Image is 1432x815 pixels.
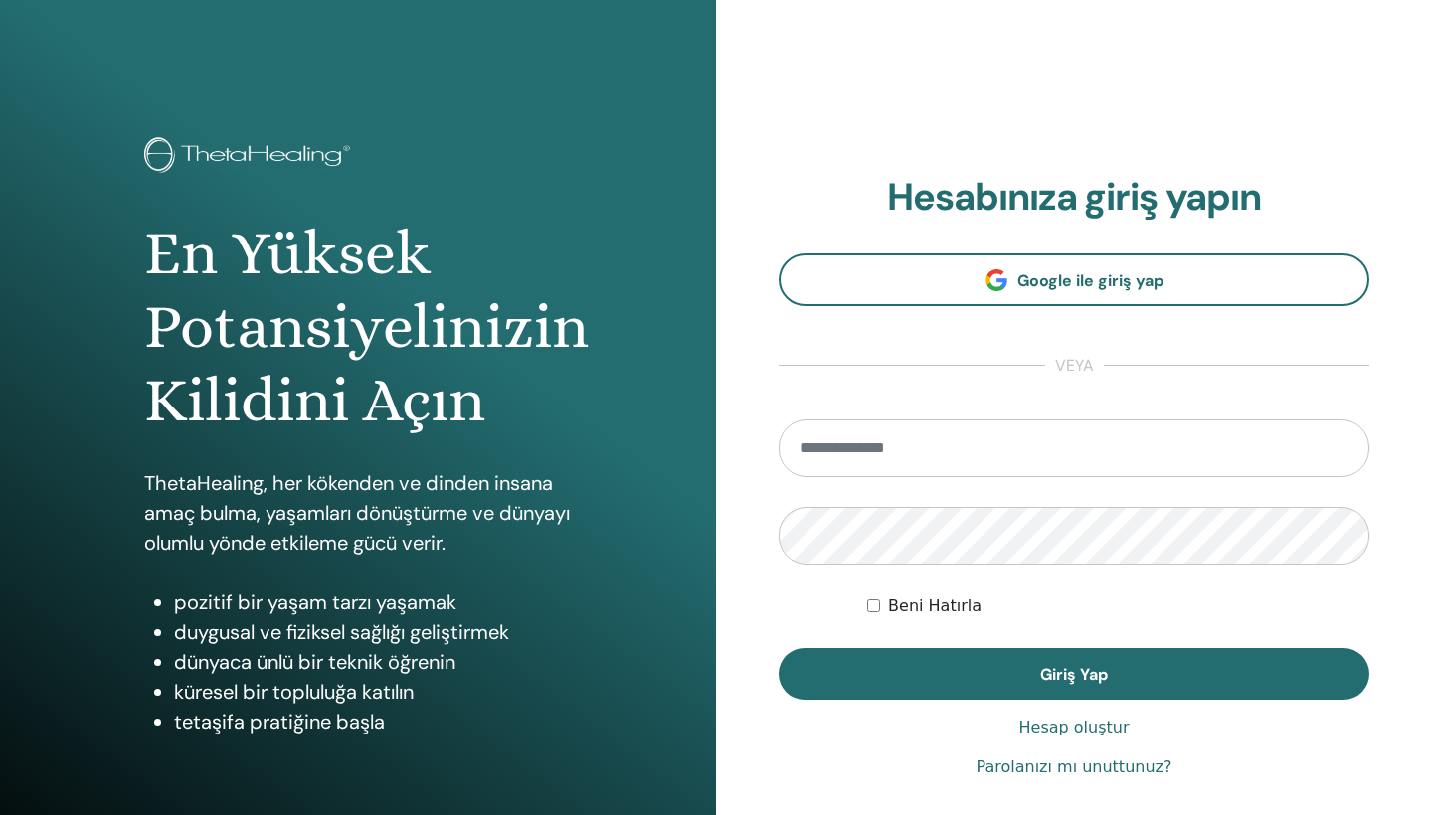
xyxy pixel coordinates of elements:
[174,677,572,707] li: küresel bir topluluğa katılın
[1017,270,1163,291] span: Google ile giriş yap
[1045,354,1104,378] span: veya
[174,617,572,647] li: duygusal ve fiziksel sağlığı geliştirmek
[977,755,1172,779] a: Parolanızı mı unuttunuz?
[174,707,572,736] li: tetaşifa pratiğine başla
[779,175,1369,221] h2: Hesabınıza giriş yapın
[1040,664,1108,685] span: Giriş Yap
[144,468,572,558] p: ThetaHealing, her kökenden ve dinden insana amaç bulma, yaşamları dönüştürme ve dünyayı olumlu yö...
[888,594,982,618] label: Beni Hatırla
[144,217,572,438] h1: En Yüksek Potansiyelinizin Kilidini Açın
[1019,716,1130,739] a: Hesap oluştur
[779,648,1369,700] button: Giriş Yap
[867,594,1369,618] div: Keep me authenticated indefinitely or until I manually logout
[174,647,572,677] li: dünyaca ünlü bir teknik öğrenin
[174,587,572,617] li: pozitif bir yaşam tarzı yaşamak
[779,253,1369,306] a: Google ile giriş yap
